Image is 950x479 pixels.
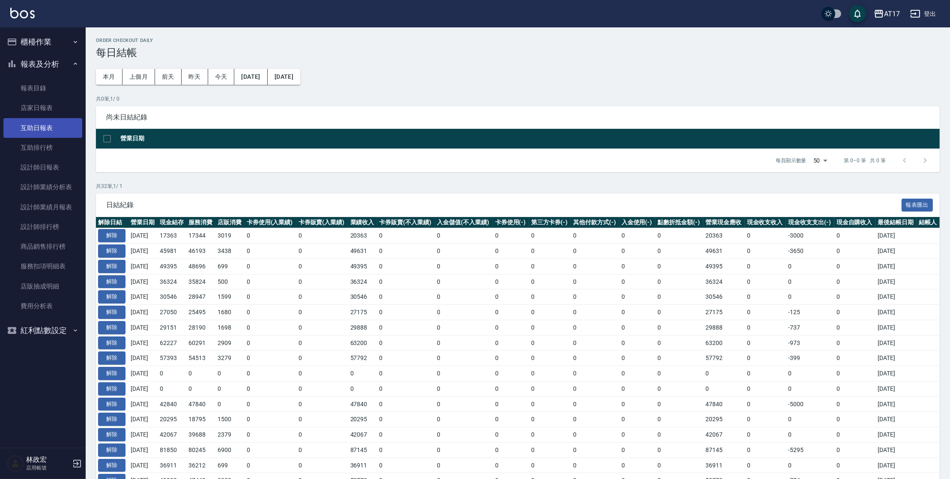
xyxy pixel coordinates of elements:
th: 入金使用(-) [619,217,655,228]
td: 0 [745,305,786,320]
button: 紅利點數設定 [3,319,82,342]
td: 0 [529,366,571,381]
td: 47840 [348,396,377,412]
td: [DATE] [128,320,158,335]
td: 0 [377,320,435,335]
td: 48696 [186,259,215,274]
td: 0 [834,228,875,244]
button: [DATE] [234,69,267,85]
td: 0 [435,305,493,320]
td: 0 [655,381,704,396]
td: 29151 [158,320,187,335]
td: -399 [786,351,834,366]
td: 0 [834,366,875,381]
td: 0 [435,320,493,335]
td: 0 [158,381,187,396]
td: 2909 [215,335,245,351]
td: 49631 [703,244,744,259]
span: 日結紀錄 [106,201,902,209]
td: 0 [377,274,435,289]
td: 0 [377,305,435,320]
td: 0 [245,228,296,244]
button: 今天 [208,69,235,85]
th: 卡券販賣(入業績) [296,217,348,228]
div: 50 [810,149,831,172]
td: 0 [745,335,786,351]
button: 解除 [98,244,125,258]
td: 1599 [215,289,245,305]
td: 20363 [348,228,377,244]
th: 營業日期 [128,217,158,228]
button: 解除 [98,351,125,365]
img: Person [7,455,24,472]
td: 0 [435,335,493,351]
td: 0 [435,351,493,366]
td: 0 [834,259,875,274]
td: 0 [529,335,571,351]
button: [DATE] [268,69,300,85]
td: [DATE] [875,259,917,274]
td: 0 [529,381,571,396]
td: 0 [529,351,571,366]
td: [DATE] [128,396,158,412]
td: 49395 [348,259,377,274]
td: 0 [158,366,187,381]
td: 0 [529,228,571,244]
img: Logo [10,8,35,18]
td: 0 [493,366,529,381]
th: 現金自購收入 [834,217,875,228]
td: [DATE] [128,351,158,366]
td: 0 [655,320,704,335]
td: 0 [745,320,786,335]
p: 共 0 筆, 1 / 0 [96,95,940,103]
th: 現金結存 [158,217,187,228]
td: 0 [245,259,296,274]
td: 0 [571,289,619,305]
td: 0 [745,381,786,396]
button: 解除 [98,443,125,457]
td: 0 [786,366,834,381]
th: 服務消費 [186,217,215,228]
a: 商品銷售排行榜 [3,237,82,256]
td: 0 [571,351,619,366]
td: -125 [786,305,834,320]
td: 0 [296,335,348,351]
td: 0 [571,335,619,351]
td: 0 [619,335,655,351]
td: 3279 [215,351,245,366]
td: 0 [786,289,834,305]
td: 29888 [703,320,744,335]
td: 0 [655,335,704,351]
td: 27175 [703,305,744,320]
td: 0 [245,396,296,412]
th: 卡券販賣(不入業績) [377,217,435,228]
td: 0 [655,289,704,305]
td: 0 [377,366,435,381]
button: 報表匯出 [902,199,933,212]
td: 0 [655,228,704,244]
td: 0 [703,366,744,381]
td: 49395 [703,259,744,274]
td: [DATE] [128,305,158,320]
button: 解除 [98,336,125,350]
td: -3000 [786,228,834,244]
td: 0 [655,351,704,366]
td: 0 [186,381,215,396]
td: 0 [493,381,529,396]
td: 0 [215,396,245,412]
td: 0 [619,228,655,244]
button: 解除 [98,428,125,441]
a: 設計師業績分析表 [3,177,82,197]
td: 0 [296,228,348,244]
td: 0 [296,381,348,396]
td: 0 [493,305,529,320]
td: 0 [786,259,834,274]
td: [DATE] [875,335,917,351]
td: 0 [655,259,704,274]
td: 29888 [348,320,377,335]
a: 互助排行榜 [3,138,82,158]
td: 0 [834,244,875,259]
td: 0 [245,381,296,396]
td: [DATE] [128,289,158,305]
td: 0 [296,274,348,289]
